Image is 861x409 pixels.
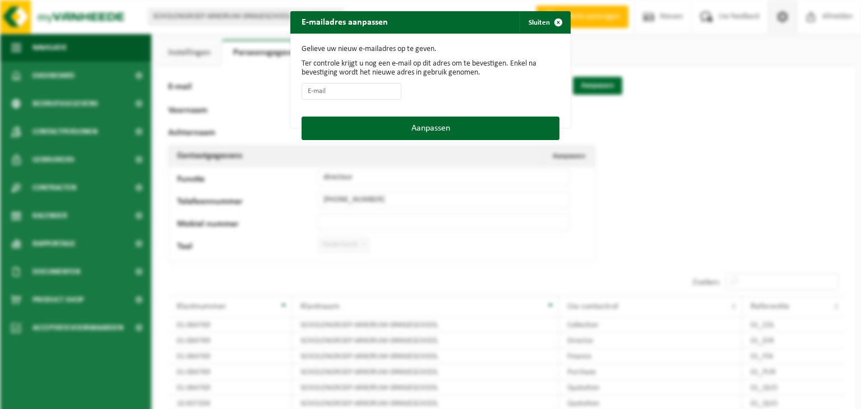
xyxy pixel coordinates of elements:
[302,45,559,54] p: Gelieve uw nieuw e-mailadres op te geven.
[302,59,559,77] p: Ter controle krijgt u nog een e-mail op dit adres om te bevestigen. Enkel na bevestiging wordt he...
[520,11,570,34] button: Sluiten
[290,11,399,32] h2: E-mailadres aanpassen
[302,117,559,140] button: Aanpassen
[302,83,401,100] input: E-mail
